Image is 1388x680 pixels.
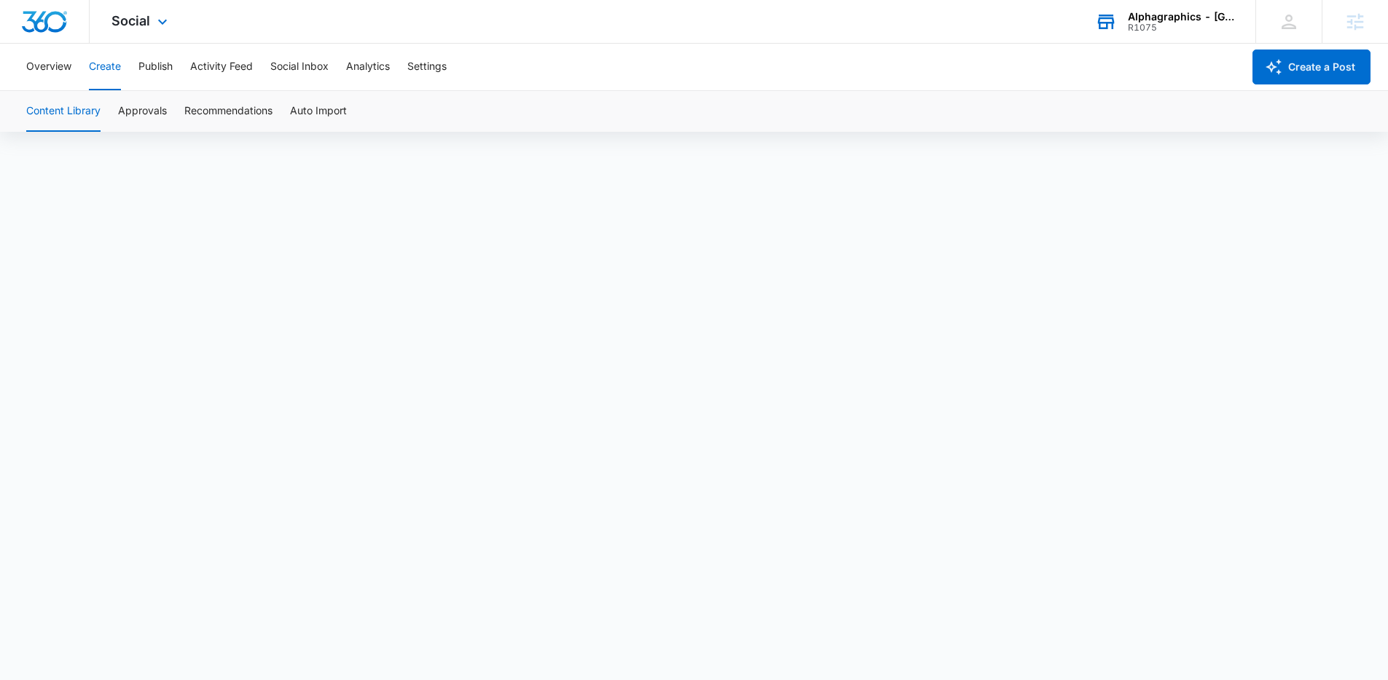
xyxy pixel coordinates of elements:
[346,44,390,90] button: Analytics
[270,44,329,90] button: Social Inbox
[184,91,272,132] button: Recommendations
[111,13,150,28] span: Social
[1128,11,1234,23] div: account name
[1128,23,1234,33] div: account id
[190,44,253,90] button: Activity Feed
[407,44,447,90] button: Settings
[26,44,71,90] button: Overview
[118,91,167,132] button: Approvals
[1252,50,1371,84] button: Create a Post
[138,44,173,90] button: Publish
[26,91,101,132] button: Content Library
[290,91,347,132] button: Auto Import
[89,44,121,90] button: Create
